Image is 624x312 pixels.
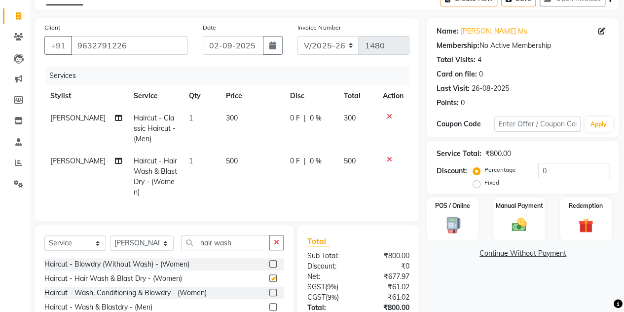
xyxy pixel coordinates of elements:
[50,114,106,122] span: [PERSON_NAME]
[44,273,182,284] div: Haircut - Hair Wash & Blast Dry - (Women)
[437,98,459,108] div: Points:
[220,85,284,107] th: Price
[189,114,193,122] span: 1
[472,83,509,94] div: 26-08-2025
[44,85,128,107] th: Stylist
[437,26,459,37] div: Name:
[181,235,270,250] input: Search or Scan
[358,272,417,282] div: ₹677.97
[307,236,330,246] span: Total
[307,282,325,291] span: SGST
[429,248,617,259] a: Continue Without Payment
[50,156,106,165] span: [PERSON_NAME]
[189,156,193,165] span: 1
[44,288,207,298] div: Haircut - Wash, Conditioning & Blowdry - (Women)
[290,113,300,123] span: 0 F
[327,283,336,291] span: 9%
[134,114,176,143] span: Haircut - Classic Haircut - (Men)
[496,201,543,210] label: Manual Payment
[494,117,581,132] input: Enter Offer / Coupon Code
[44,23,60,32] label: Client
[461,26,527,37] a: [PERSON_NAME] Ms
[437,40,479,51] div: Membership:
[226,114,238,122] span: 300
[569,201,603,210] label: Redemption
[440,216,465,234] img: _pos-terminal.svg
[461,98,465,108] div: 0
[328,293,337,301] span: 9%
[300,282,359,292] div: ( )
[485,149,511,159] div: ₹800.00
[300,272,359,282] div: Net:
[479,69,483,79] div: 0
[377,85,409,107] th: Action
[304,113,306,123] span: |
[300,292,359,303] div: ( )
[226,156,238,165] span: 500
[358,261,417,272] div: ₹0
[337,85,377,107] th: Total
[585,117,613,132] button: Apply
[435,201,470,210] label: POS / Online
[45,67,417,85] div: Services
[290,156,300,166] span: 0 F
[437,55,476,65] div: Total Visits:
[437,166,467,176] div: Discount:
[71,36,188,55] input: Search by Name/Mobile/Email/Code
[307,293,326,302] span: CGST
[203,23,216,32] label: Date
[437,83,470,94] div: Last Visit:
[574,216,598,234] img: _gift.svg
[128,85,183,107] th: Service
[437,40,609,51] div: No Active Membership
[358,292,417,303] div: ₹61.02
[437,119,494,129] div: Coupon Code
[484,178,499,187] label: Fixed
[183,85,220,107] th: Qty
[484,165,516,174] label: Percentage
[358,282,417,292] div: ₹61.02
[358,251,417,261] div: ₹800.00
[297,23,340,32] label: Invoice Number
[310,156,322,166] span: 0 %
[310,113,322,123] span: 0 %
[343,114,355,122] span: 300
[44,36,72,55] button: +91
[284,85,337,107] th: Disc
[507,216,531,234] img: _cash.svg
[437,149,481,159] div: Service Total:
[477,55,481,65] div: 4
[437,69,477,79] div: Card on file:
[304,156,306,166] span: |
[343,156,355,165] span: 500
[134,156,177,196] span: Haircut - Hair Wash & Blast Dry - (Women)
[44,259,189,270] div: Haircut - Blowdry (Without Wash) - (Women)
[300,251,359,261] div: Sub Total:
[300,261,359,272] div: Discount:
